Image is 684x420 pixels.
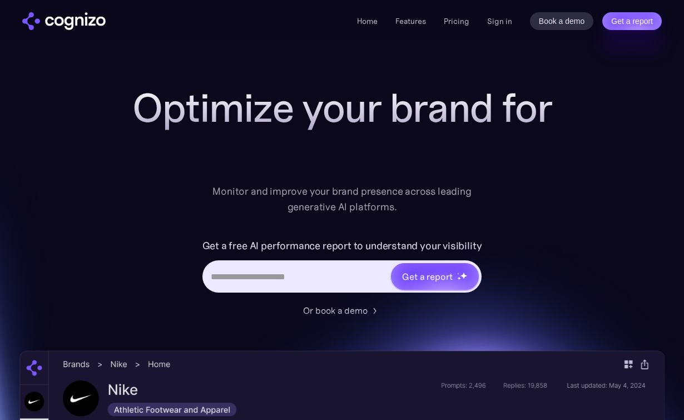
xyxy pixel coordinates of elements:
a: Home [357,16,378,26]
a: Pricing [444,16,469,26]
a: home [22,12,106,30]
a: Get a report [602,12,662,30]
a: Book a demo [530,12,594,30]
a: Get a reportstarstarstar [390,262,480,291]
h1: Optimize your brand for [120,86,564,130]
a: Or book a demo [303,304,381,317]
a: Features [395,16,426,26]
div: Get a report [402,270,452,283]
form: Hero URL Input Form [202,237,482,298]
img: cognizo logo [22,12,106,30]
img: star [460,272,467,279]
img: star [457,276,461,280]
div: Monitor and improve your brand presence across leading generative AI platforms. [205,184,479,215]
label: Get a free AI performance report to understand your visibility [202,237,482,255]
div: Or book a demo [303,304,368,317]
img: star [457,273,459,274]
a: Sign in [487,14,512,28]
